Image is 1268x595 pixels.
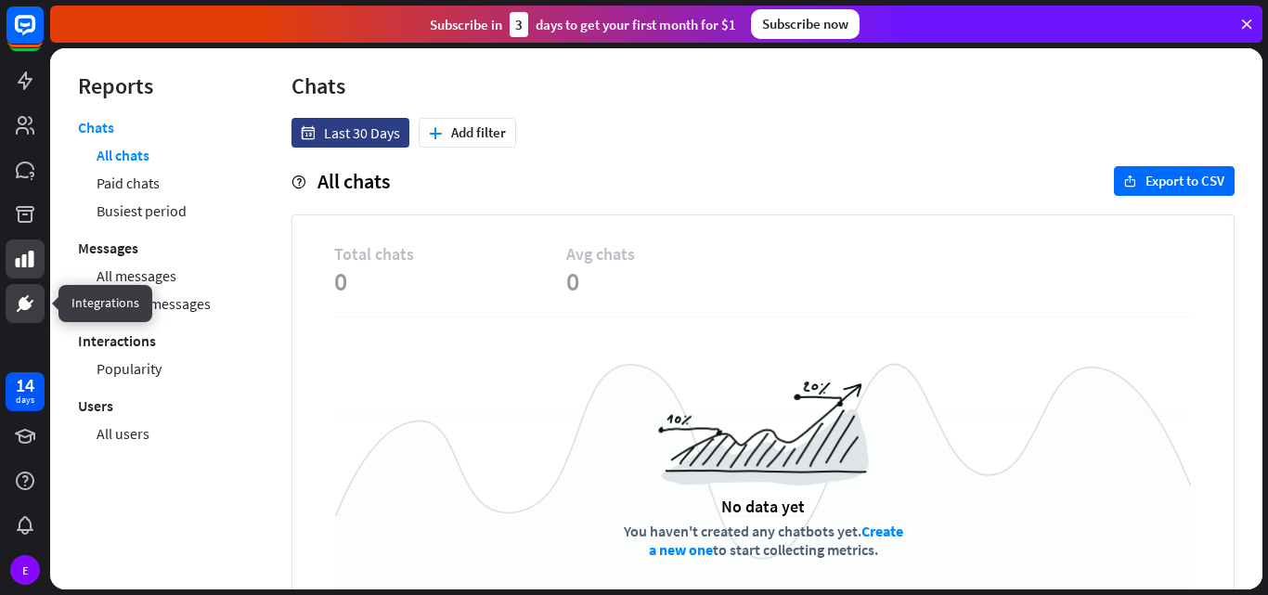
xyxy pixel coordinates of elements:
[317,168,390,194] span: All chats
[97,420,149,447] a: All users
[1124,175,1136,188] i: export
[566,265,798,298] span: 0
[78,71,236,100] div: Reports
[16,377,34,394] div: 14
[419,118,516,148] button: plusAdd filter
[566,243,798,265] span: Avg chats
[291,71,1235,100] div: Chats
[78,234,138,262] a: Messages
[334,265,566,298] span: 0
[16,394,34,407] div: days
[97,290,211,317] a: Average messages
[97,169,160,197] a: Paid chats
[6,372,45,411] a: 14 days
[97,355,162,382] a: Popularity
[324,123,400,142] span: Last 30 Days
[291,175,305,189] i: help
[649,522,903,559] a: Create a new one
[301,126,315,140] i: date
[78,327,156,355] a: Interactions
[510,12,528,37] div: 3
[97,197,187,225] a: Busiest period
[1114,166,1235,196] button: exportExport to CSV
[429,127,442,139] i: plus
[622,522,905,559] div: You haven't created any chatbots yet. to start collecting metrics.
[430,12,736,37] div: Subscribe in days to get your first month for $1
[658,382,869,485] img: a6954988516a0971c967.png
[78,392,113,420] a: Users
[721,496,805,517] div: No data yet
[15,7,71,63] button: Open LiveChat chat widget
[751,9,860,39] div: Subscribe now
[97,262,176,290] a: All messages
[10,555,40,585] div: E
[78,118,114,141] a: Chats
[97,141,149,169] a: All chats
[334,243,566,265] span: Total chats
